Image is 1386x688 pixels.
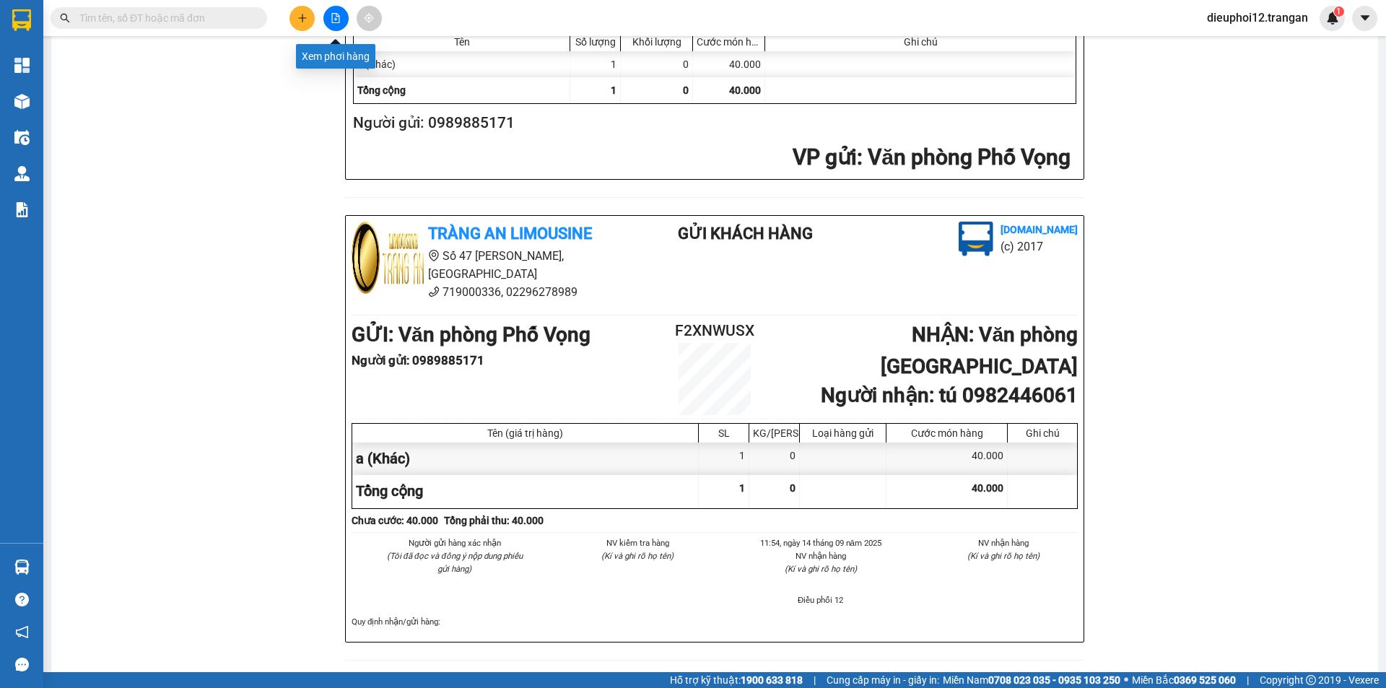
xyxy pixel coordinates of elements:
b: NHẬN : Văn phòng [GEOGRAPHIC_DATA] [881,323,1078,378]
img: logo.jpg [959,222,993,256]
div: Cước món hàng [697,36,761,48]
li: NV nhận hàng [930,536,1078,549]
img: logo.jpg [352,222,424,294]
span: 1 [611,84,616,96]
div: Loại hàng gửi [803,427,882,439]
h2: Người gửi: 0989885171 [353,111,1071,135]
h2: F2XNWUSX [654,319,775,343]
div: 40.000 [693,51,765,77]
span: | [814,672,816,688]
li: 11:54, ngày 14 tháng 09 năm 2025 [746,536,895,549]
img: warehouse-icon [14,130,30,145]
div: SL [702,427,745,439]
div: 1 [570,51,621,77]
button: caret-down [1352,6,1377,31]
span: caret-down [1359,12,1372,25]
span: copyright [1306,675,1316,685]
span: Tổng cộng [356,482,423,500]
i: (Tôi đã đọc và đồng ý nộp dung phiếu gửi hàng) [387,551,523,574]
span: 0 [790,482,796,494]
input: Tìm tên, số ĐT hoặc mã đơn [79,10,250,26]
span: 1 [739,482,745,494]
span: question-circle [15,593,29,606]
div: 0 [749,443,800,475]
h2: : Văn phòng Phố Vọng [353,143,1071,173]
li: Điều phối 12 [746,593,895,606]
div: Tên (giá trị hàng) [356,427,694,439]
span: phone [428,286,440,297]
span: 1 [1336,6,1341,17]
span: dieuphoi12.trangan [1195,9,1320,27]
img: warehouse-icon [14,94,30,109]
span: Miền Bắc [1132,672,1236,688]
img: logo-vxr [12,9,31,31]
span: 40.000 [972,482,1003,494]
button: aim [357,6,382,31]
div: Ghi chú [769,36,1072,48]
div: 40.000 [886,443,1008,475]
img: warehouse-icon [14,166,30,181]
span: Miền Nam [943,672,1120,688]
div: Số lượng [574,36,616,48]
div: Cước món hàng [890,427,1003,439]
img: warehouse-icon [14,559,30,575]
strong: 0369 525 060 [1174,674,1236,686]
b: GỬI : Văn phòng Phố Vọng [352,323,590,347]
img: solution-icon [14,202,30,217]
b: Gửi khách hàng [678,225,813,243]
li: (c) 2017 [1001,238,1078,256]
span: | [1247,672,1249,688]
div: Ghi chú [1011,427,1073,439]
div: a (Khác) [354,51,570,77]
li: NV kiểm tra hàng [564,536,712,549]
b: Chưa cước : 40.000 [352,515,438,526]
button: plus [289,6,315,31]
strong: 0708 023 035 - 0935 103 250 [988,674,1120,686]
i: (Kí và ghi rõ họ tên) [785,564,857,574]
div: a (Khác) [352,443,699,475]
button: file-add [323,6,349,31]
b: Người nhận : tú 0982446061 [821,383,1078,407]
i: (Kí và ghi rõ họ tên) [967,551,1039,561]
b: Người gửi : 0989885171 [352,353,484,367]
span: Tổng cộng [357,84,406,96]
span: environment [428,250,440,261]
img: icon-new-feature [1326,12,1339,25]
span: Cung cấp máy in - giấy in: [827,672,939,688]
div: Khối lượng [624,36,689,48]
div: Quy định nhận/gửi hàng : [352,615,1078,628]
strong: 1900 633 818 [741,674,803,686]
div: 0 [621,51,693,77]
span: VP gửi [793,144,857,170]
div: 1 [699,443,749,475]
b: Tổng phải thu: 40.000 [444,515,544,526]
li: Số 47 [PERSON_NAME], [GEOGRAPHIC_DATA] [352,247,620,283]
span: 0 [683,84,689,96]
b: Tràng An Limousine [428,225,592,243]
span: file-add [331,13,341,23]
span: ⚪️ [1124,677,1128,683]
span: message [15,658,29,671]
span: Hỗ trợ kỹ thuật: [670,672,803,688]
i: (Kí và ghi rõ họ tên) [601,551,674,561]
div: Tên [357,36,566,48]
img: dashboard-icon [14,58,30,73]
span: aim [364,13,374,23]
li: 719000336, 02296278989 [352,283,620,301]
span: notification [15,625,29,639]
span: plus [297,13,308,23]
sup: 1 [1334,6,1344,17]
span: search [60,13,70,23]
li: NV nhận hàng [746,549,895,562]
b: [DOMAIN_NAME] [1001,224,1078,235]
span: 40.000 [729,84,761,96]
div: KG/[PERSON_NAME] [753,427,796,439]
li: Người gửi hàng xác nhận [380,536,529,549]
